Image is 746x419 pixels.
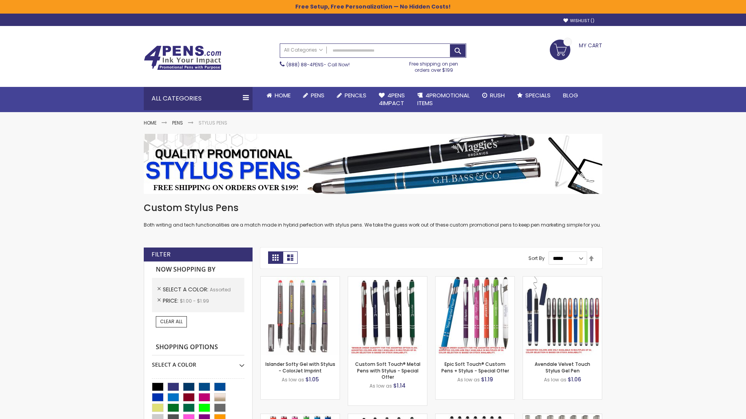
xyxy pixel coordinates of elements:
[199,119,227,126] strong: Stylus Pens
[163,286,210,293] span: Select A Color
[373,87,411,112] a: 4Pens4impact
[210,286,231,293] span: Assorted
[152,261,244,278] strong: Now Shopping by
[441,361,509,374] a: Epic Soft Touch® Custom Pens + Stylus - Special Offer
[401,58,467,73] div: Free shipping on pen orders over $199
[379,91,405,107] span: 4Pens 4impact
[457,376,480,383] span: As low as
[563,18,594,24] a: Wishlist
[417,91,470,107] span: 4PROMOTIONAL ITEMS
[411,87,476,112] a: 4PROMOTIONALITEMS
[152,339,244,356] strong: Shopping Options
[152,355,244,369] div: Select A Color
[282,376,304,383] span: As low as
[528,255,545,261] label: Sort By
[523,277,602,355] img: Avendale Velvet Touch Stylus Gel Pen-Assorted
[331,87,373,104] a: Pencils
[490,91,505,99] span: Rush
[144,45,221,70] img: 4Pens Custom Pens and Promotional Products
[160,318,183,325] span: Clear All
[523,276,602,283] a: Avendale Velvet Touch Stylus Gel Pen-Assorted
[275,91,291,99] span: Home
[370,383,392,389] span: As low as
[436,276,514,283] a: 4P-MS8B-Assorted
[144,119,157,126] a: Home
[144,134,602,194] img: Stylus Pens
[172,119,183,126] a: Pens
[280,44,327,57] a: All Categories
[284,47,323,53] span: All Categories
[163,297,180,305] span: Price
[180,298,209,304] span: $1.00 - $1.99
[476,87,511,104] a: Rush
[261,276,340,283] a: Islander Softy Gel with Stylus - ColorJet Imprint-Assorted
[305,376,319,383] span: $1.05
[557,87,584,104] a: Blog
[348,276,427,283] a: Custom Soft Touch® Metal Pens with Stylus-Assorted
[297,87,331,104] a: Pens
[544,376,566,383] span: As low as
[261,277,340,355] img: Islander Softy Gel with Stylus - ColorJet Imprint-Assorted
[265,361,335,374] a: Islander Softy Gel with Stylus - ColorJet Imprint
[563,91,578,99] span: Blog
[144,202,602,214] h1: Custom Stylus Pens
[481,376,493,383] span: $1.19
[355,361,420,380] a: Custom Soft Touch® Metal Pens with Stylus - Special Offer
[525,91,551,99] span: Specials
[268,251,283,264] strong: Grid
[144,202,602,229] div: Both writing and tech functionalities are a match made in hybrid perfection with stylus pens. We ...
[286,61,324,68] a: (888) 88-4PENS
[152,250,171,259] strong: Filter
[348,277,427,355] img: Custom Soft Touch® Metal Pens with Stylus-Assorted
[568,376,581,383] span: $1.06
[144,87,253,110] div: All Categories
[436,277,514,355] img: 4P-MS8B-Assorted
[393,382,406,390] span: $1.14
[311,91,324,99] span: Pens
[535,361,590,374] a: Avendale Velvet Touch Stylus Gel Pen
[511,87,557,104] a: Specials
[156,316,187,327] a: Clear All
[286,61,350,68] span: - Call Now!
[345,91,366,99] span: Pencils
[260,87,297,104] a: Home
